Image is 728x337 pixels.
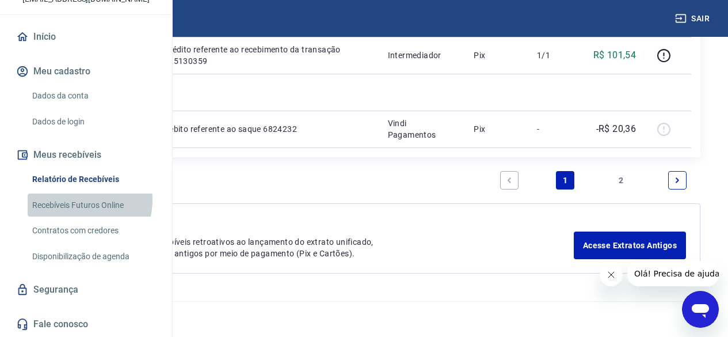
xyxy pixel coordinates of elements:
button: Meus recebíveis [14,142,158,168]
a: Dados da conta [28,84,158,108]
iframe: Mensagem da empresa [627,261,719,286]
a: Contratos com credores [28,219,158,243]
p: Vindi Pagamentos [388,118,456,141]
a: Dados de login [28,110,158,134]
p: Intermediador [388,50,456,61]
a: Disponibilização de agenda [28,245,158,268]
a: Next page [668,171,687,190]
span: Olá! Precisa de ajuda? [7,8,97,17]
button: Sair [673,8,714,29]
a: Fale conosco [14,312,158,337]
iframe: Fechar mensagem [600,263,623,286]
button: Meu cadastro [14,59,158,84]
a: Page 2 [612,171,631,190]
p: Débito referente ao saque 6824232 [164,123,369,135]
a: Relatório de Recebíveis [28,168,158,191]
a: Page 1 is your current page [556,171,574,190]
a: Recebíveis Futuros Online [28,194,158,217]
p: -R$ 20,36 [596,122,636,136]
p: 1/1 [537,50,571,61]
ul: Pagination [496,166,691,194]
p: Pix [474,123,519,135]
p: Extratos Antigos [58,218,574,232]
a: Acesse Extratos Antigos [574,232,686,259]
p: R$ 101,54 [593,48,636,62]
iframe: Botão para abrir a janela de mensagens [682,291,719,328]
p: 2025 © [28,311,700,323]
p: Pix [474,50,519,61]
p: - [537,123,571,135]
a: Início [14,24,158,50]
a: Previous page [500,171,519,190]
p: Crédito referente ao recebimento da transação 225130359 [164,44,369,67]
p: Para ver lançamentos de recebíveis retroativos ao lançamento do extrato unificado, você pode aces... [58,236,574,259]
a: Segurança [14,277,158,302]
